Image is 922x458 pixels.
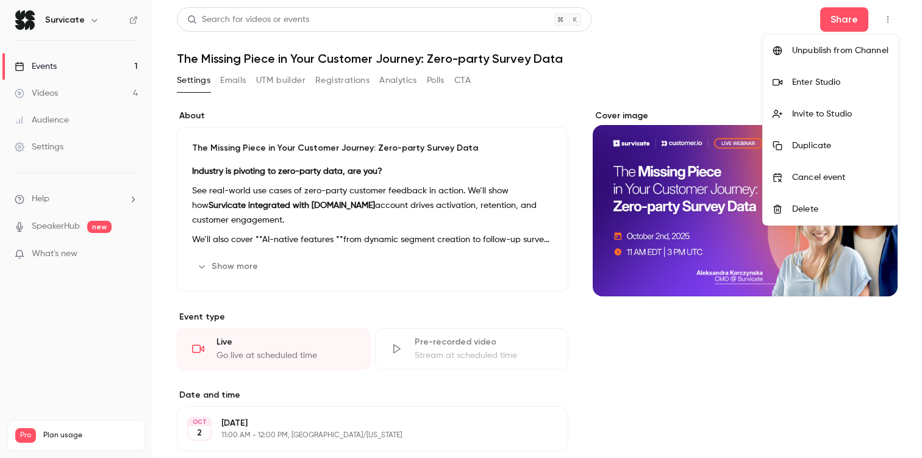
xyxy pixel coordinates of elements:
div: Invite to Studio [792,108,888,120]
div: Enter Studio [792,76,888,88]
div: Unpublish from Channel [792,45,888,57]
div: Delete [792,203,888,215]
div: Duplicate [792,140,888,152]
div: Cancel event [792,171,888,184]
